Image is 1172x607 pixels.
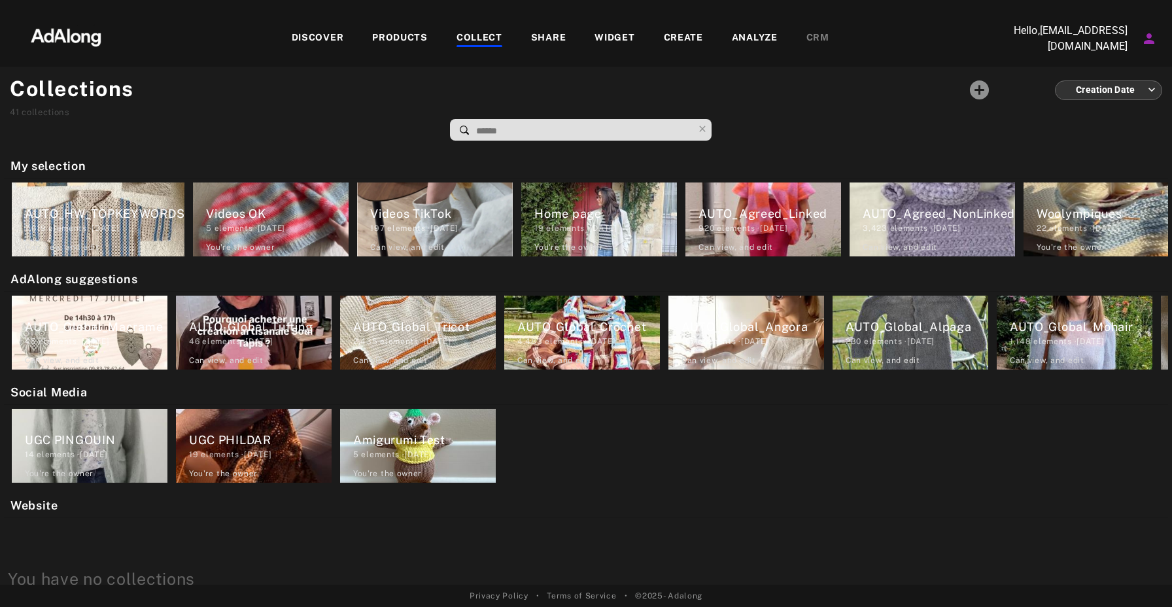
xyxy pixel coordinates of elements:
div: WIDGET [595,31,634,46]
div: Can view , and edit [25,355,99,366]
p: Hello, [EMAIL_ADDRESS][DOMAIN_NAME] [997,23,1128,54]
div: AUTO_Global_Tricot2,435 elements ·[DATE]Can view, and edit [336,292,500,373]
span: 41 [10,107,19,117]
div: elements · [DATE] [25,449,167,460]
span: 22 [1037,224,1046,233]
div: AUTO_Global_Mohair1,148 elements ·[DATE]Can view, and edit [993,292,1156,373]
div: AUTO_Global_Macrame45 elements ·[DATE]Can view, and edit [8,292,171,373]
div: elements · [DATE] [189,336,332,347]
h1: Collections [10,73,134,105]
div: elements · [DATE] [25,222,184,234]
div: AUTO_Global_Tufting46 elements ·[DATE]Can view, and edit [172,292,336,373]
a: Privacy Policy [470,590,528,602]
div: AUTO_Agreed_NonLinked3,423 elements ·[DATE]Can view, and edit [846,179,1019,260]
div: elements · [DATE] [1010,336,1152,347]
div: Videos OK [206,205,349,222]
iframe: Chat Widget [1107,544,1172,607]
div: Can view , and edit [863,241,937,253]
div: elements · [DATE] [698,222,841,234]
h2: My selection [10,157,1168,175]
span: 230 [846,337,861,346]
span: 2,435 [353,337,378,346]
div: Can view , and edit [517,355,592,366]
div: You're the owner [353,468,422,479]
div: AUTO_Global_Angora [681,318,824,336]
button: Account settings [1138,27,1160,50]
div: elements · [DATE] [846,336,988,347]
div: Can view , and edit [25,241,99,253]
span: • [625,590,628,602]
div: Creation Date [1067,73,1156,107]
div: CREATE [664,31,703,46]
div: You're the owner [534,241,603,253]
h2: Social Media [10,383,1168,401]
div: AUTO_HW_TOPKEYWORDS7,619 elements ·[DATE]Can view, and edit [8,179,188,260]
span: 4,483 [517,337,543,346]
div: You're the owner [206,241,275,253]
span: 14 [25,450,34,459]
div: Can view , and edit [698,241,773,253]
div: Widget de chat [1107,544,1172,607]
img: 63233d7d88ed69de3c212112c67096b6.png [9,16,124,56]
div: Can view , and edit [370,241,445,253]
span: 107 [681,337,695,346]
div: AUTO_HW_TOPKEYWORDS [25,205,184,222]
div: AUTO_Global_Angora107 elements ·[DATE]Can view, and edit [664,292,828,373]
div: elements · [DATE] [25,336,167,347]
span: 7,619 [25,224,46,233]
div: elements · [DATE] [353,336,496,347]
div: AUTO_Global_Alpaga230 elements ·[DATE]Can view, and edit [829,292,992,373]
span: © 2025 - Adalong [635,590,702,602]
div: Amigurumi Test [353,431,496,449]
div: AUTO_Global_Macrame [25,318,167,336]
div: Can view , and edit [681,355,756,366]
div: AUTO_Agreed_NonLinked [863,205,1015,222]
div: Can view , and edit [189,355,264,366]
div: DISCOVER [292,31,344,46]
div: Videos TikTok197 elements ·[DATE]Can view, and edit [353,179,517,260]
div: Videos OK5 elements ·[DATE]You're the owner [189,179,353,260]
div: You're the owner [25,468,94,479]
div: Can view , and edit [1010,355,1084,366]
div: AUTO_Global_Tricot [353,318,496,336]
div: PRODUCTS [372,31,428,46]
span: 1,148 [1010,337,1031,346]
div: Home page [534,205,677,222]
div: elements · [DATE] [353,449,496,460]
span: 197 [370,224,385,233]
span: • [536,590,540,602]
div: elements · [DATE] [370,222,513,234]
div: AUTO_Global_Crochet [517,318,660,336]
div: collections [10,106,134,119]
div: AUTO_Global_Mohair [1010,318,1152,336]
h2: Website [10,496,1168,514]
div: AUTO_Global_Tufting [189,318,332,336]
span: 46 [189,337,199,346]
div: AUTO_Global_Alpaga [846,318,988,336]
div: Home page19 elements ·[DATE]You're the owner [517,179,681,260]
span: 45 [25,337,36,346]
div: elements · [DATE] [206,222,349,234]
span: 3,423 [863,224,888,233]
div: CRM [806,31,829,46]
div: UGC PINGOUIN14 elements ·[DATE]You're the owner [8,405,171,487]
span: 5 [353,450,359,459]
div: Amigurumi Test5 elements ·[DATE]You're the owner [336,405,500,487]
span: 920 [698,224,714,233]
div: Can view , and edit [353,355,428,366]
button: Add a collecton [963,73,996,107]
h2: AdAlong suggestions [10,270,1168,288]
div: COLLECT [457,31,502,46]
span: 19 [534,224,543,233]
div: ANALYZE [732,31,778,46]
div: AUTO_Agreed_Linked [698,205,841,222]
div: elements · [DATE] [681,336,824,347]
div: You're the owner [189,468,258,479]
div: Videos TikTok [370,205,513,222]
span: 5 [206,224,212,233]
div: UGC PINGOUIN [25,431,167,449]
div: UGC PHILDAR19 elements ·[DATE]You're the owner [172,405,336,487]
div: SHARE [531,31,566,46]
div: AUTO_Agreed_Linked920 elements ·[DATE]Can view, and edit [681,179,845,260]
a: Terms of Service [547,590,616,602]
